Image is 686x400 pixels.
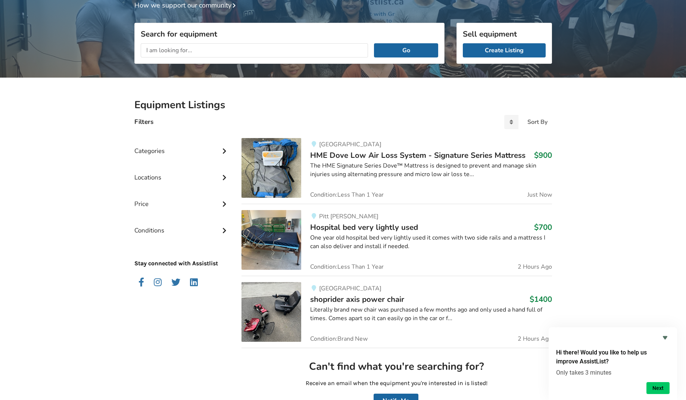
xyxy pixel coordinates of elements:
h4: Filters [134,118,153,126]
span: Condition: Brand New [310,336,368,342]
img: bedroom equipment-hospital bed very lightly used [241,210,301,270]
a: How we support our community [134,1,239,10]
h3: $900 [534,150,552,160]
h3: $1400 [530,294,552,304]
a: mobility-shoprider axis power chair [GEOGRAPHIC_DATA]shoprider axis power chair$1400Literally bra... [241,276,552,348]
h2: Equipment Listings [134,99,552,112]
p: Stay connected with Assistlist [134,238,230,268]
a: Create Listing [463,43,546,57]
h2: Can't find what you're searching for? [247,360,546,373]
span: [GEOGRAPHIC_DATA] [319,284,381,293]
span: 2 Hours Ago [518,336,552,342]
a: bedroom equipment-hme dove low air loss system - signature series mattress[GEOGRAPHIC_DATA]HME Do... [241,138,552,204]
div: Hi there! Would you like to help us improve AssistList? [556,333,670,394]
div: Price [134,185,230,212]
span: Pitt [PERSON_NAME] [319,212,378,221]
div: Literally brand new chair was purchased a few months ago and only used a hand full of times. Come... [310,306,552,323]
a: bedroom equipment-hospital bed very lightly usedPitt [PERSON_NAME]Hospital bed very lightly used$... [241,204,552,276]
div: Locations [134,159,230,185]
span: shoprider axis power chair [310,294,404,304]
button: Hide survey [661,333,670,342]
h3: Sell equipment [463,29,546,39]
span: [GEOGRAPHIC_DATA] [319,140,381,149]
div: One year old hospital bed very lightly used it comes with two side rails and a mattress I can als... [310,234,552,251]
div: Conditions [134,212,230,238]
span: Condition: Less Than 1 Year [310,264,384,270]
div: Sort By [527,119,548,125]
span: Just Now [527,192,552,198]
img: mobility-shoprider axis power chair [241,282,301,342]
img: bedroom equipment-hme dove low air loss system - signature series mattress [241,138,301,198]
h2: Hi there! Would you like to help us improve AssistList? [556,348,670,366]
h3: Search for equipment [141,29,438,39]
div: The HME Signature Series Dove™ Mattress is designed to prevent and manage skin injuries using alt... [310,162,552,179]
span: Hospital bed very lightly used [310,222,418,232]
span: Condition: Less Than 1 Year [310,192,384,198]
span: 2 Hours Ago [518,264,552,270]
span: HME Dove Low Air Loss System - Signature Series Mattress [310,150,526,160]
button: Next question [646,382,670,394]
button: Go [374,43,438,57]
div: Categories [134,132,230,159]
input: I am looking for... [141,43,368,57]
p: Only takes 3 minutes [556,369,670,376]
p: Receive an email when the equipment you're interested in is listed! [247,379,546,388]
h3: $700 [534,222,552,232]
